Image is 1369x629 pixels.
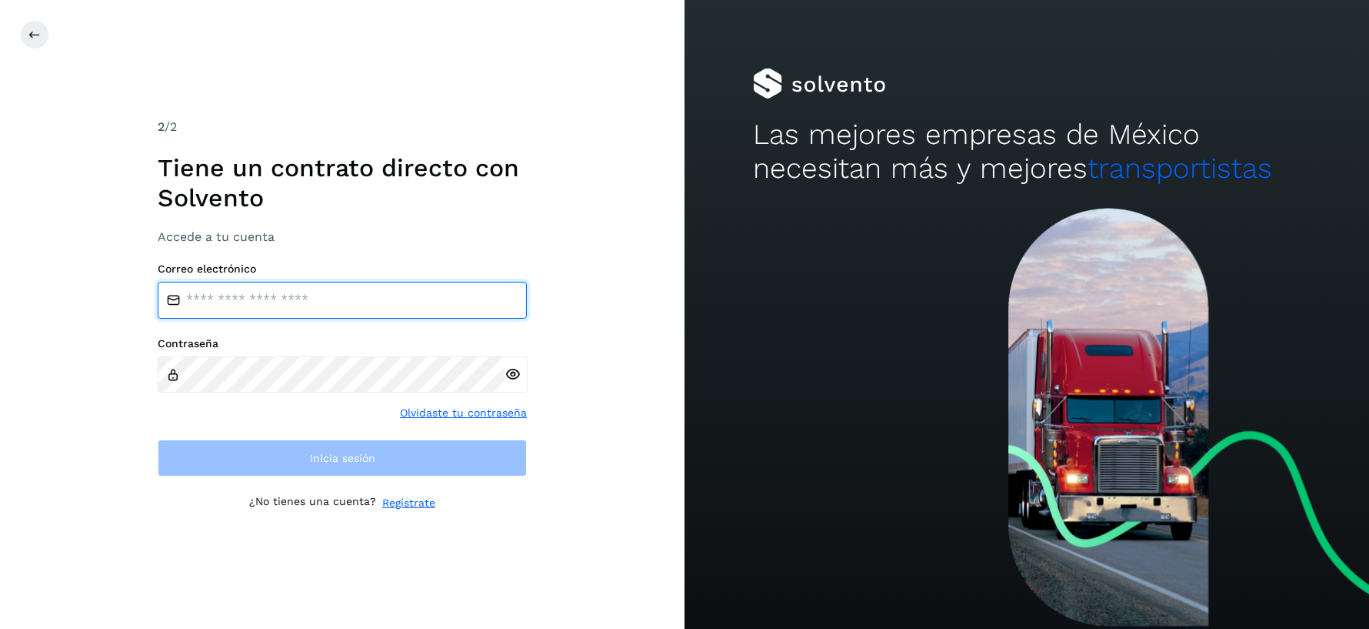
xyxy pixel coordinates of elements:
h3: Accede a tu cuenta [158,229,527,244]
div: /2 [158,118,527,136]
span: 2 [158,119,165,134]
a: Regístrate [382,495,435,511]
p: ¿No tienes una cuenta? [249,495,376,511]
h1: Tiene un contrato directo con Solvento [158,153,527,212]
button: Inicia sesión [158,440,527,477]
label: Contraseña [158,337,527,350]
label: Correo electrónico [158,263,527,276]
h2: Las mejores empresas de México necesitan más y mejores [753,118,1301,186]
span: Inicia sesión [310,453,375,463]
span: transportistas [1088,152,1272,185]
a: Olvidaste tu contraseña [400,405,527,421]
